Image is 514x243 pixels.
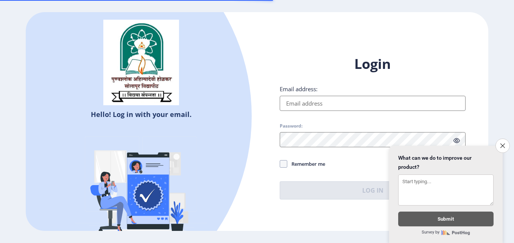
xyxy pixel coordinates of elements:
h1: Login [280,55,466,73]
label: Password: [280,123,302,129]
input: Email address [280,96,466,111]
label: Email address: [280,85,318,93]
span: Remember me [287,159,325,168]
img: sulogo.png [103,20,179,105]
button: Log In [280,181,466,199]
